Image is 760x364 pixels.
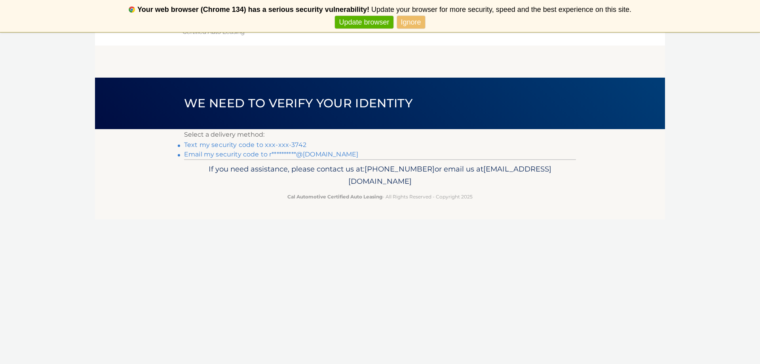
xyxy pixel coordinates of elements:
[189,163,571,188] p: If you need assistance, please contact us at: or email us at
[189,192,571,201] p: - All Rights Reserved - Copyright 2025
[184,151,358,158] a: Email my security code to r**********@[DOMAIN_NAME]
[184,129,576,140] p: Select a delivery method:
[365,164,435,173] span: [PHONE_NUMBER]
[287,194,382,200] strong: Cal Automotive Certified Auto Leasing
[137,6,369,13] b: Your web browser (Chrome 134) has a serious security vulnerability!
[184,141,306,149] a: Text my security code to xxx-xxx-3742
[184,96,412,111] span: We need to verify your identity
[371,6,631,13] span: Update your browser for more security, speed and the best experience on this site.
[335,16,393,29] a: Update browser
[397,16,425,29] a: Ignore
